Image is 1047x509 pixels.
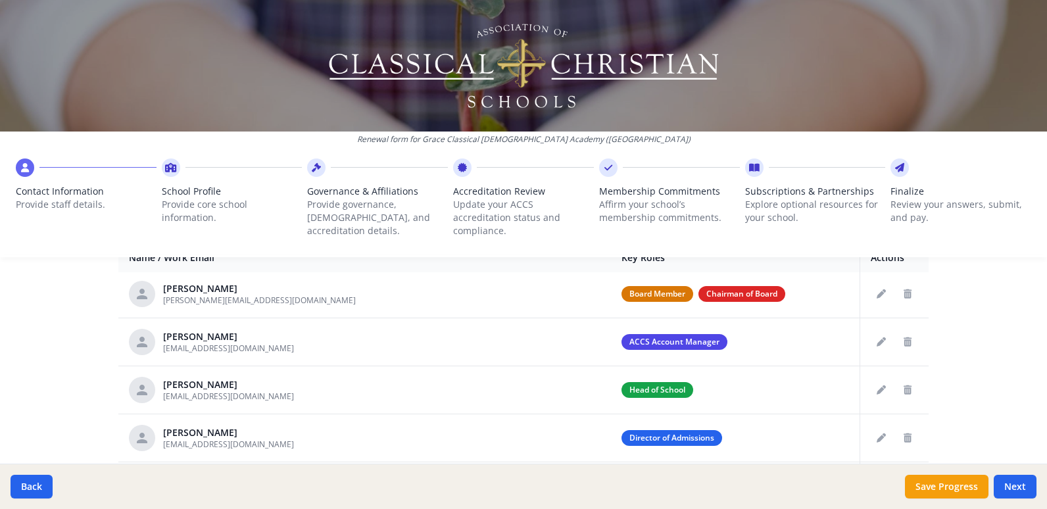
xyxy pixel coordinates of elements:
span: Governance & Affiliations [307,185,448,198]
div: [PERSON_NAME] [163,426,294,439]
span: [EMAIL_ADDRESS][DOMAIN_NAME] [163,391,294,402]
p: Provide governance, [DEMOGRAPHIC_DATA], and accreditation details. [307,198,448,237]
span: Chairman of Board [698,286,785,302]
span: [PERSON_NAME][EMAIL_ADDRESS][DOMAIN_NAME] [163,295,356,306]
span: [EMAIL_ADDRESS][DOMAIN_NAME] [163,343,294,354]
span: Membership Commitments [599,185,740,198]
button: Back [11,475,53,498]
span: [EMAIL_ADDRESS][DOMAIN_NAME] [163,439,294,450]
button: Edit staff [871,283,892,304]
span: Subscriptions & Partnerships [745,185,886,198]
span: Finalize [890,185,1031,198]
button: Delete staff [897,331,918,352]
span: Contact Information [16,185,157,198]
span: School Profile [162,185,303,198]
button: Delete staff [897,427,918,448]
p: Review your answers, submit, and pay. [890,198,1031,224]
button: Save Progress [905,475,988,498]
span: Director of Admissions [621,430,722,446]
span: ACCS Account Manager [621,334,727,350]
div: [PERSON_NAME] [163,378,294,391]
img: Logo [327,20,721,112]
div: [PERSON_NAME] [163,282,356,295]
p: Provide staff details. [16,198,157,211]
button: Next [994,475,1036,498]
p: Affirm your school’s membership commitments. [599,198,740,224]
button: Edit staff [871,427,892,448]
button: Delete staff [897,379,918,400]
button: Delete staff [897,283,918,304]
p: Explore optional resources for your school. [745,198,886,224]
span: Accreditation Review [453,185,594,198]
button: Edit staff [871,331,892,352]
p: Provide core school information. [162,198,303,224]
p: Update your ACCS accreditation status and compliance. [453,198,594,237]
div: [PERSON_NAME] [163,330,294,343]
button: Edit staff [871,379,892,400]
span: Board Member [621,286,693,302]
span: Head of School [621,382,693,398]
